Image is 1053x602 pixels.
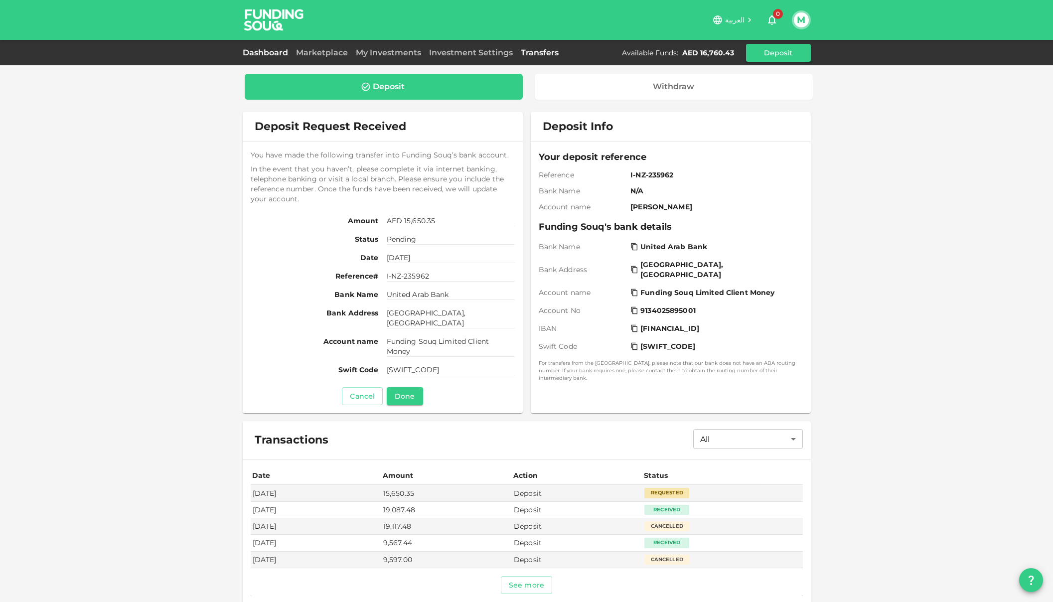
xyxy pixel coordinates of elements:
a: Withdraw [535,74,813,100]
div: Cancelled [644,555,689,565]
a: My Investments [352,48,425,57]
td: Deposit [512,552,642,568]
span: Swift Code [251,365,379,375]
span: Account name [539,288,627,298]
span: العربية [725,15,745,24]
td: [DATE] [251,518,381,535]
span: Transactions [255,433,328,447]
a: Deposit [245,74,523,100]
button: Done [387,387,423,405]
span: I-NZ-235962 [630,170,798,180]
span: Reference [539,170,627,180]
span: Your deposit reference [539,150,803,164]
span: 9134025895001 [640,305,696,315]
span: Account name [539,202,627,212]
span: I-NZ-235962 [387,271,515,282]
div: Received [644,505,689,515]
div: Status [644,469,669,481]
div: Requested [644,488,689,498]
div: Date [252,469,272,481]
span: Deposit Request Received [255,120,406,133]
td: 9,597.00 [381,552,512,568]
button: 0 [762,10,782,30]
button: M [794,12,809,27]
td: Deposit [512,535,642,551]
span: IBAN [539,323,627,333]
div: Amount [383,469,414,481]
div: Received [644,538,689,548]
span: [PERSON_NAME] [630,202,798,212]
td: Deposit [512,518,642,535]
td: 19,117.48 [381,518,512,535]
span: [SWIFT_CODE] [640,341,695,351]
span: Reference# [251,271,379,282]
div: Withdraw [653,82,694,92]
span: Bank Address [251,308,379,328]
span: [SWIFT_CODE] [387,365,515,375]
td: 9,567.44 [381,535,512,551]
a: Marketplace [292,48,352,57]
td: [DATE] [251,535,381,551]
span: Funding Souq's bank details [539,220,803,234]
button: See more [501,576,552,594]
span: Account No [539,305,627,315]
td: [DATE] [251,552,381,568]
div: Deposit [373,82,405,92]
span: United Arab Bank [387,290,515,300]
span: Bank Name [251,290,379,300]
span: Status [251,234,379,245]
a: Investment Settings [425,48,517,57]
span: [DATE] [387,253,515,263]
span: Pending [387,234,515,245]
td: 15,650.35 [381,485,512,501]
div: Action [513,469,538,481]
a: Dashboard [243,48,292,57]
td: Deposit [512,502,642,518]
div: AED 16,760.43 [682,48,734,58]
div: Cancelled [644,521,689,531]
a: Transfers [517,48,563,57]
span: In the event that you haven’t, please complete it via internet banking, telephone banking or visi... [251,164,515,204]
div: Available Funds : [622,48,678,58]
span: [GEOGRAPHIC_DATA], [GEOGRAPHIC_DATA] [640,260,796,280]
span: [FINANCIAL_ID] [640,323,699,333]
span: Bank Name [539,186,627,196]
span: Amount [251,216,379,226]
span: Account name [251,336,379,357]
span: Swift Code [539,341,627,351]
button: Cancel [342,387,383,405]
button: question [1019,568,1043,592]
div: All [693,429,803,449]
span: Funding Souq Limited Client Money [387,336,515,357]
td: Deposit [512,485,642,501]
span: You have made the following transfer into Funding Souq’s bank account. [251,150,515,160]
span: [GEOGRAPHIC_DATA], [GEOGRAPHIC_DATA] [387,308,515,328]
td: [DATE] [251,502,381,518]
button: Deposit [746,44,811,62]
span: Funding Souq Limited Client Money [640,288,774,298]
td: 19,087.48 [381,502,512,518]
span: Bank Address [539,265,627,275]
span: United Arab Bank [640,242,707,252]
span: Bank Name [539,242,627,252]
span: Deposit Info [543,120,613,134]
td: [DATE] [251,485,381,501]
span: 0 [773,9,783,19]
span: Date [251,253,379,263]
small: For transfers from the [GEOGRAPHIC_DATA], please note that our bank does not have an ABA routing ... [539,359,803,382]
span: AED 15,650.35 [387,216,515,226]
span: N/A [630,186,798,196]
